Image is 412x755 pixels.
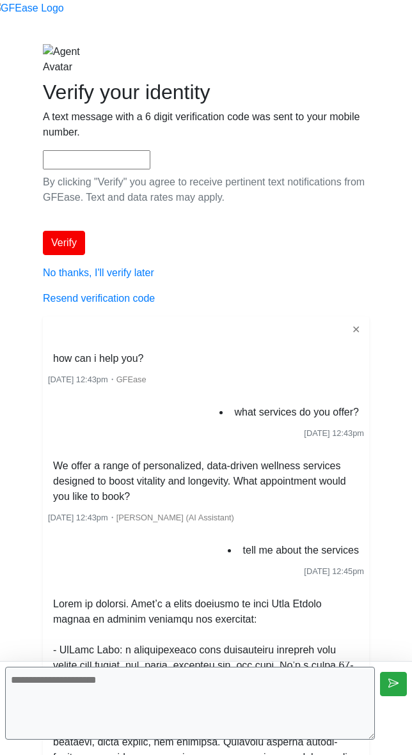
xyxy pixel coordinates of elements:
[116,513,234,522] span: [PERSON_NAME] (AI Assistant)
[48,456,364,507] li: We offer a range of personalized, data-driven wellness services designed to boost vitality and lo...
[43,267,154,278] a: No thanks, I'll verify later
[43,175,369,205] p: By clicking "Verify" you agree to receive pertinent text notifications from GFEase. Text and data...
[43,109,369,140] p: A text message with a 6 digit verification code was sent to your mobile number.
[43,80,369,104] h2: Verify your identity
[304,428,364,438] span: [DATE] 12:43pm
[48,513,108,522] span: [DATE] 12:43pm
[43,293,155,304] a: Resend verification code
[348,322,364,338] button: ✕
[238,540,364,561] li: tell me about the services
[43,231,85,255] button: Verify
[116,375,147,384] span: GFEase
[48,375,147,384] small: ・
[43,44,81,75] img: Agent Avatar
[48,375,108,384] span: [DATE] 12:43pm
[304,566,364,576] span: [DATE] 12:45pm
[230,402,364,423] li: what services do you offer?
[48,348,148,369] li: how can i help you?
[48,513,234,522] small: ・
